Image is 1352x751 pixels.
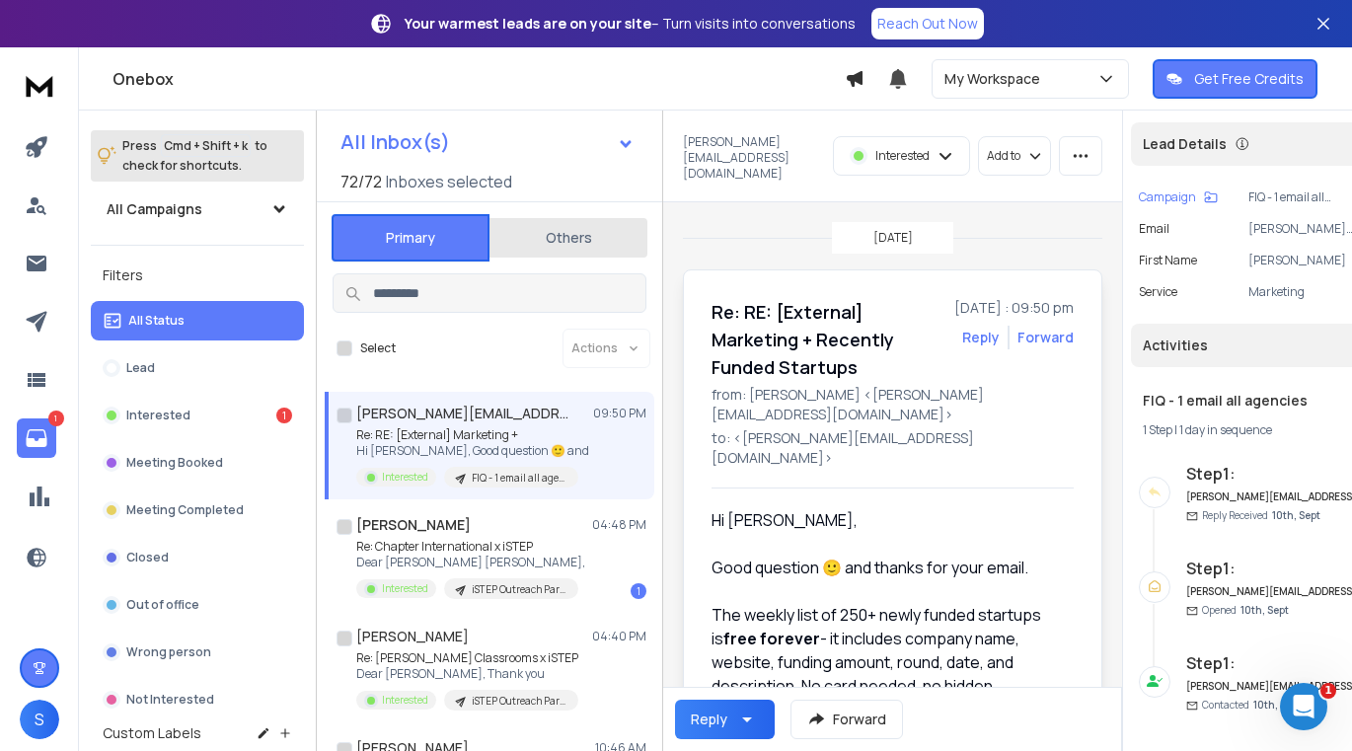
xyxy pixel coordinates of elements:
[675,700,775,739] button: Reply
[712,556,1058,579] div: Good question 🙂 and thanks for your email.
[382,470,428,485] p: Interested
[1202,508,1320,523] p: Reply Received
[712,428,1074,468] p: to: <[PERSON_NAME][EMAIL_ADDRESS][DOMAIN_NAME]>
[944,69,1048,89] p: My Workspace
[1202,698,1302,713] p: Contacted
[126,360,155,376] p: Lead
[91,585,304,625] button: Out of office
[91,301,304,340] button: All Status
[1202,603,1289,618] p: Opened
[340,132,450,152] h1: All Inbox(s)
[91,633,304,672] button: Wrong person
[877,14,978,34] p: Reach Out Now
[1280,683,1327,730] iframe: Intercom live chat
[1179,421,1272,438] span: 1 day in sequence
[103,723,201,743] h3: Custom Labels
[356,404,573,423] h1: [PERSON_NAME][EMAIL_ADDRESS][DOMAIN_NAME]
[405,14,856,34] p: – Turn visits into conversations
[1272,508,1320,522] span: 10th, Sept
[1139,189,1218,205] button: Campaign
[91,538,304,577] button: Closed
[962,328,1000,347] button: Reply
[712,508,1058,532] div: Hi [PERSON_NAME],
[1017,328,1074,347] div: Forward
[126,408,190,423] p: Interested
[126,692,214,708] p: Not Interested
[356,650,578,666] p: Re: [PERSON_NAME] Classrooms x iSTEP
[712,603,1058,721] div: The weekly list of 250+ newly funded startups is - it includes company name, website, funding amo...
[790,700,903,739] button: Forward
[1153,59,1317,99] button: Get Free Credits
[126,644,211,660] p: Wrong person
[472,582,566,597] p: iSTEP Outreach Partner
[691,710,727,729] div: Reply
[873,230,913,246] p: [DATE]
[405,14,651,33] strong: Your warmest leads are on your site
[107,199,202,219] h1: All Campaigns
[1143,421,1172,438] span: 1 Step
[126,550,169,565] p: Closed
[1139,221,1169,237] p: Email
[91,396,304,435] button: Interested1
[126,455,223,471] p: Meeting Booked
[382,693,428,708] p: Interested
[332,214,489,262] button: Primary
[356,666,578,682] p: Dear [PERSON_NAME], Thank you
[987,148,1020,164] p: Add to
[1143,134,1227,154] p: Lead Details
[356,443,589,459] p: Hi [PERSON_NAME], Good question 🙂 and
[1194,69,1304,89] p: Get Free Credits
[276,408,292,423] div: 1
[360,340,396,356] label: Select
[1139,284,1177,300] p: service
[386,170,512,193] h3: Inboxes selected
[1139,253,1197,268] p: First Name
[723,628,820,649] strong: free forever
[91,443,304,483] button: Meeting Booked
[1253,698,1302,712] span: 10th, Sept
[128,313,185,329] p: All Status
[126,502,244,518] p: Meeting Completed
[592,517,646,533] p: 04:48 PM
[325,122,650,162] button: All Inbox(s)
[592,629,646,644] p: 04:40 PM
[340,170,382,193] span: 72 / 72
[875,148,930,164] p: Interested
[472,471,566,486] p: FIQ - 1 email all agencies
[1139,189,1196,205] p: Campaign
[1320,683,1336,699] span: 1
[126,597,199,613] p: Out of office
[91,189,304,229] button: All Campaigns
[113,67,845,91] h1: Onebox
[356,539,585,555] p: Re: Chapter International x iSTEP
[683,134,821,182] p: [PERSON_NAME][EMAIL_ADDRESS][DOMAIN_NAME]
[91,490,304,530] button: Meeting Completed
[91,262,304,289] h3: Filters
[48,411,64,426] p: 1
[871,8,984,39] a: Reach Out Now
[122,136,267,176] p: Press to check for shortcuts.
[91,680,304,719] button: Not Interested
[161,134,251,157] span: Cmd + Shift + k
[489,216,647,260] button: Others
[1240,603,1289,617] span: 10th, Sept
[382,581,428,596] p: Interested
[356,427,589,443] p: Re: RE: [External] Marketing +
[20,700,59,739] button: S
[712,298,942,381] h1: Re: RE: [External] Marketing + Recently Funded Startups
[712,385,1074,424] p: from: [PERSON_NAME] <[PERSON_NAME][EMAIL_ADDRESS][DOMAIN_NAME]>
[631,583,646,599] div: 1
[91,348,304,388] button: Lead
[356,555,585,570] p: Dear [PERSON_NAME] [PERSON_NAME],
[954,298,1074,318] p: [DATE] : 09:50 pm
[17,418,56,458] a: 1
[472,694,566,709] p: iSTEP Outreach Partner
[356,627,469,646] h1: [PERSON_NAME]
[593,406,646,421] p: 09:50 PM
[356,515,471,535] h1: [PERSON_NAME]
[20,67,59,104] img: logo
